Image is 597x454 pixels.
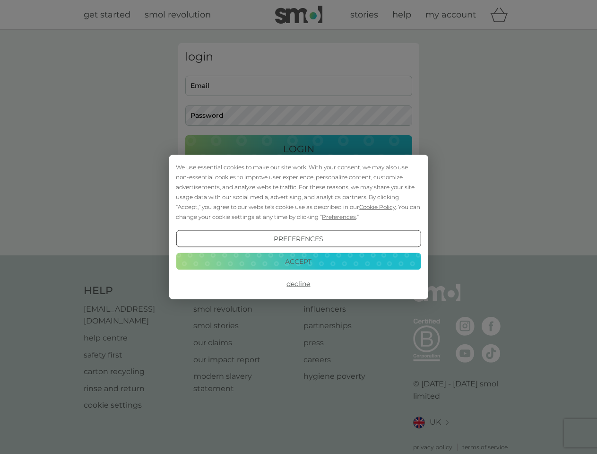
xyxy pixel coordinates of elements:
[176,230,421,247] button: Preferences
[176,275,421,292] button: Decline
[169,155,428,299] div: Cookie Consent Prompt
[176,162,421,222] div: We use essential cookies to make our site work. With your consent, we may also use non-essential ...
[176,253,421,270] button: Accept
[359,203,396,210] span: Cookie Policy
[322,213,356,220] span: Preferences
